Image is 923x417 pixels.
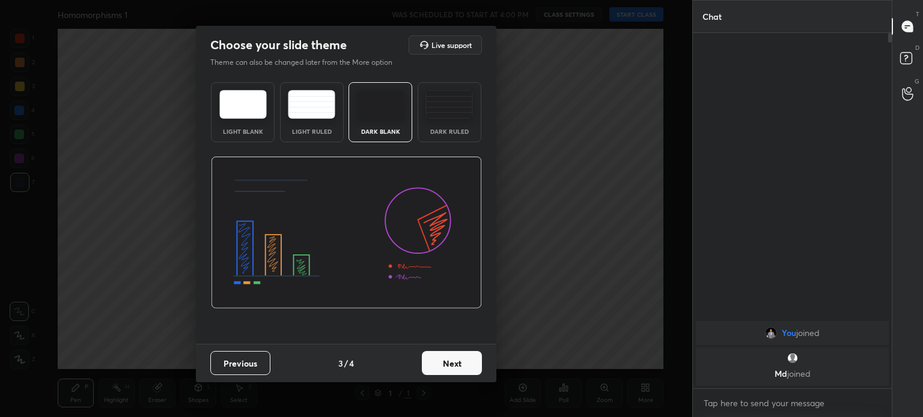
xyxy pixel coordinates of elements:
span: joined [787,368,811,379]
div: Dark Ruled [425,128,474,134]
img: darkThemeBanner.d06ce4a2.svg [211,157,482,309]
span: You [782,328,796,338]
h5: Live support [431,41,472,49]
p: Chat [693,1,731,32]
p: D [915,43,919,52]
div: grid [693,319,892,388]
button: Next [422,351,482,375]
p: G [915,77,919,86]
h2: Choose your slide theme [210,37,347,53]
img: lightRuledTheme.5fabf969.svg [288,90,335,119]
img: lightTheme.e5ed3b09.svg [219,90,267,119]
div: Light Ruled [288,128,336,134]
p: Md [703,369,882,379]
img: darkRuledTheme.de295e13.svg [425,90,473,119]
img: 9689d3ed888646769c7969bc1f381e91.jpg [765,327,777,339]
p: T [916,10,919,19]
button: Previous [210,351,270,375]
img: default.png [787,352,799,364]
div: Light Blank [219,128,267,134]
p: Theme can also be changed later from the More option [210,57,405,68]
span: joined [796,328,820,338]
img: darkTheme.f0cc69e5.svg [357,90,404,119]
h4: / [344,357,348,370]
div: Dark Blank [356,128,404,134]
h4: 3 [338,357,343,370]
h4: 4 [349,357,354,370]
